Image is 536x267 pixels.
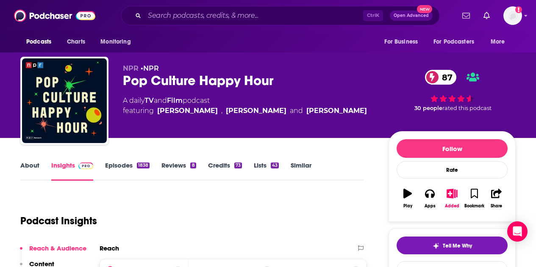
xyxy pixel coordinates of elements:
[403,204,412,209] div: Play
[167,96,183,105] a: Film
[419,183,441,214] button: Apps
[390,11,433,21] button: Open AdvancedNew
[463,183,485,214] button: Bookmark
[428,34,486,50] button: open menu
[221,106,222,116] span: ,
[485,34,516,50] button: open menu
[161,161,196,181] a: Reviews8
[425,204,436,209] div: Apps
[441,183,463,214] button: Added
[397,161,508,179] div: Rate
[20,215,97,227] h1: Podcast Insights
[226,106,286,116] a: Linda Holmes
[144,96,154,105] a: TV
[94,34,142,50] button: open menu
[503,6,522,25] button: Show profile menu
[389,64,516,117] div: 87 30 peoplerated this podcast
[503,6,522,25] img: User Profile
[78,162,93,169] img: Podchaser Pro
[363,10,383,21] span: Ctrl K
[143,64,159,72] a: NPR
[491,204,502,209] div: Share
[20,34,62,50] button: open menu
[105,161,150,181] a: Episodes1838
[51,161,93,181] a: InsightsPodchaser Pro
[123,96,367,116] div: A daily podcast
[154,96,167,105] span: and
[442,105,492,111] span: rated this podcast
[14,8,95,24] img: Podchaser - Follow, Share and Rate Podcasts
[507,221,528,242] div: Open Intercom Messenger
[290,106,303,116] span: and
[433,70,457,85] span: 87
[100,244,119,252] h2: Reach
[234,162,242,168] div: 73
[378,34,428,50] button: open menu
[141,64,159,72] span: •
[61,34,90,50] a: Charts
[100,36,131,48] span: Monitoring
[384,36,418,48] span: For Business
[123,64,139,72] span: NPR
[121,6,440,25] div: Search podcasts, credits, & more...
[443,242,472,249] span: Tell Me Why
[433,36,474,48] span: For Podcasters
[190,162,196,168] div: 8
[306,106,367,116] a: Aisha Harris
[394,14,429,18] span: Open Advanced
[26,36,51,48] span: Podcasts
[29,244,86,252] p: Reach & Audience
[397,139,508,158] button: Follow
[137,162,150,168] div: 1838
[397,237,508,254] button: tell me why sparkleTell Me Why
[20,161,39,181] a: About
[480,8,493,23] a: Show notifications dropdown
[433,242,439,249] img: tell me why sparkle
[503,6,522,25] span: Logged in as SarahCBreivogel
[397,183,419,214] button: Play
[425,70,457,85] a: 87
[491,36,505,48] span: More
[271,162,279,168] div: 43
[417,5,432,13] span: New
[208,161,242,181] a: Credits73
[123,106,367,116] span: featuring
[414,105,442,111] span: 30 people
[144,9,363,22] input: Search podcasts, credits, & more...
[459,8,473,23] a: Show notifications dropdown
[20,244,86,260] button: Reach & Audience
[291,161,311,181] a: Similar
[22,58,107,143] img: Pop Culture Happy Hour
[67,36,85,48] span: Charts
[515,6,522,13] svg: Add a profile image
[157,106,218,116] a: Stephen Thompson
[486,183,508,214] button: Share
[445,204,459,209] div: Added
[254,161,279,181] a: Lists43
[464,204,484,209] div: Bookmark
